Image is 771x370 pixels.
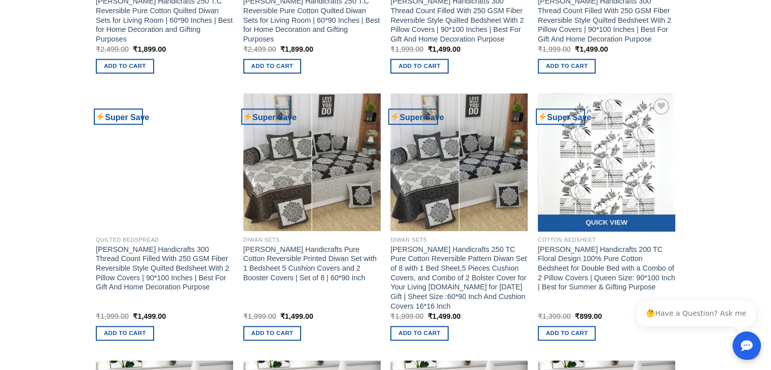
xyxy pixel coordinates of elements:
[428,45,432,53] span: ₹
[575,45,579,53] span: ₹
[96,237,233,243] p: Quilted Bedspread
[390,45,423,53] bdi: 1,999.00
[575,312,579,320] span: ₹
[428,312,432,320] span: ₹
[653,98,669,114] button: Wishlist
[390,312,423,320] bdi: 1,999.00
[390,245,528,311] a: [PERSON_NAME] Handicrafts 250 TC Pure Cotton Reversible Pattern Diwan Set of 8 with 1 Bed Sheet,5...
[538,245,675,292] a: [PERSON_NAME] Handicrafts 200 TC Floral Design 100% Pure Cotton Bedsheet for Double Bed with a Co...
[390,45,395,53] span: ₹
[243,237,381,243] p: Diwan Sets
[280,312,313,320] bdi: 1,499.00
[538,93,675,231] img: 100 Percent Cotton Bed Sheets
[133,45,166,53] bdi: 1,899.00
[96,312,129,320] bdi: 1,999.00
[96,59,154,73] a: Add to cart: “Kritarth Handicrafts 250 T.C Reversible Pure Cotton Quilted Diwan Sets for Living R...
[428,45,461,53] bdi: 1,499.00
[133,45,137,53] span: ₹
[243,312,276,320] bdi: 1,999.00
[96,45,100,53] span: ₹
[280,45,313,53] bdi: 1,899.00
[96,45,129,53] bdi: 2,499.00
[390,59,449,73] a: Add to cart: “Kritarth Handicrafts 300 Thread Count Filled With 250 GSM Fiber Reversible Style Qu...
[538,237,675,243] p: Cotton Bedsheet
[243,45,276,53] bdi: 2,499.00
[575,45,608,53] bdi: 1,499.00
[390,326,449,341] a: Add to cart: “Kritarth Handicrafts 250 TC Pure Cotton Reversible Pattern Diwan Set of 8 with 1 Be...
[538,59,596,73] a: Add to cart: “Kritarth Handicrafts 300 Thread Count Filled With 250 GSM Fiber Reversible Style Qu...
[96,312,100,320] span: ₹
[96,93,233,231] img: Gifts For House Warming Ceremony
[96,326,154,341] a: Add to cart: “Kritarth Handicrafts 300 Thread Count Filled With 250 GSM Fiber Reversible Style Qu...
[243,326,302,341] a: Add to cart: “Kritarth Handicrafts Pure Cotton Reversible Printed Diwan Set with 1 Bedsheet 5 Cus...
[243,59,302,73] a: Add to cart: “Kritarth Handicrafts 250 T.C Reversible Pure Cotton Quilted Diwan Sets for Living R...
[133,312,166,320] bdi: 1,499.00
[243,245,381,283] a: [PERSON_NAME] Handicrafts Pure Cotton Reversible Printed Diwan Set with 1 Bedsheet 5 Cushion Cove...
[538,45,542,53] span: ₹
[243,93,381,231] img: Cotton diwan sets
[243,312,248,320] span: ₹
[390,312,395,320] span: ₹
[390,93,528,231] img: Blue diwan set
[538,326,596,341] a: Add to cart: “Kritarth Handicrafts 200 TC Floral Design 100% Pure Cotton Bedsheet for Double Bed ...
[390,237,528,243] p: Diwan Sets
[280,312,285,320] span: ₹
[428,312,461,320] bdi: 1,499.00
[243,45,248,53] span: ₹
[538,312,542,320] span: ₹
[538,214,675,232] a: Quick View
[280,45,285,53] span: ₹
[575,312,602,320] bdi: 899.00
[538,45,571,53] bdi: 1,999.00
[133,312,137,320] span: ₹
[538,312,571,320] bdi: 1,399.00
[96,245,233,292] a: [PERSON_NAME] Handicrafts 300 Thread Count Filled With 250 GSM Fiber Reversible Style Quilted Bed...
